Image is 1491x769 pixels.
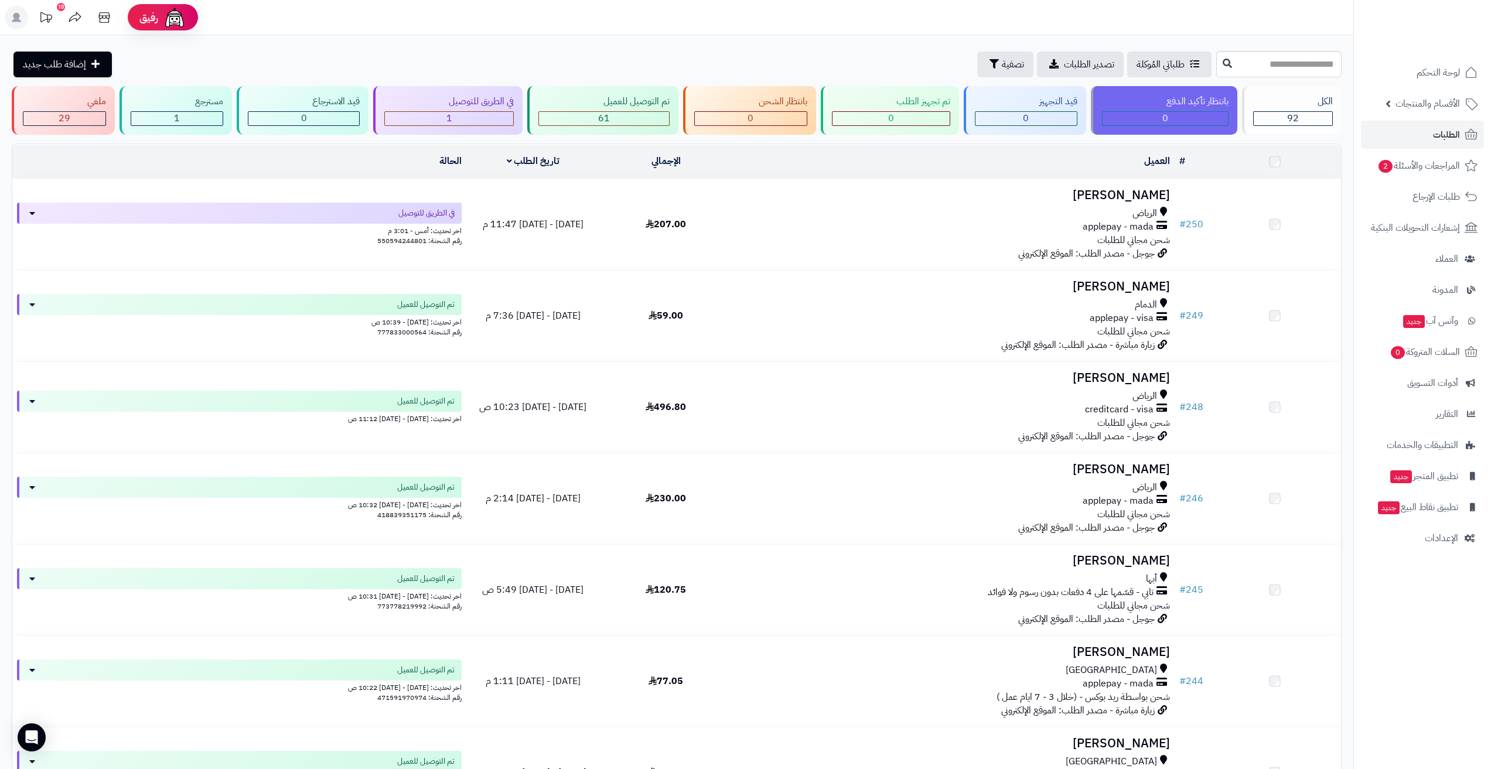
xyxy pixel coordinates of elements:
[1412,189,1460,205] span: طلبات الإرجاع
[17,681,462,693] div: اخر تحديث: [DATE] - [DATE] 10:22 ص
[737,280,1170,293] h3: [PERSON_NAME]
[977,52,1033,77] button: تصفية
[397,481,455,493] span: تم التوصيل للعميل
[1371,220,1460,236] span: إشعارات التحويلات البنكية
[1425,530,1458,546] span: الإعدادات
[1090,312,1154,325] span: applepay - visa
[1361,338,1484,366] a: السلات المتروكة0
[1083,677,1154,691] span: applepay - mada
[1127,52,1212,77] a: طلباتي المُوكلة
[1390,470,1412,483] span: جديد
[507,154,560,168] a: تاريخ الطلب
[1361,152,1484,180] a: المراجعات والأسئلة2
[163,6,186,29] img: ai-face.png
[1179,400,1203,414] a: #248
[131,112,223,125] div: 1
[681,86,818,135] a: بانتظار الشحن 0
[397,573,455,585] span: تم التوصيل للعميل
[1097,233,1170,247] span: شحن مجاني للطلبات
[486,309,581,323] span: [DATE] - [DATE] 7:36 م
[818,86,961,135] a: تم تجهيز الطلب 0
[1179,491,1203,505] a: #246
[832,112,950,125] div: 0
[17,589,462,601] div: اخر تحديث: [DATE] - [DATE] 10:31 ص
[695,112,807,125] div: 0
[1179,309,1186,323] span: #
[385,112,513,125] div: 1
[748,111,753,125] span: 0
[1089,86,1240,135] a: بانتظار تأكيد الدفع 0
[1240,86,1344,135] a: الكل92
[1066,755,1157,768] span: [GEOGRAPHIC_DATA]
[737,554,1170,568] h3: [PERSON_NAME]
[1391,346,1405,359] span: 0
[139,11,158,25] span: رفيق
[1097,599,1170,613] span: شحن مجاني للطلبات
[1361,214,1484,242] a: إشعارات التحويلات البنكية
[1102,95,1229,108] div: بانتظار تأكيد الدفع
[1097,507,1170,521] span: شحن مجاني للطلبات
[398,207,455,219] span: في الطريق للتوصيل
[1001,338,1155,352] span: زيارة مباشرة - مصدر الطلب: الموقع الإلكتروني
[1379,160,1393,173] span: 2
[1179,674,1203,688] a: #244
[1132,207,1157,220] span: الرياض
[1103,112,1228,125] div: 0
[17,412,462,424] div: اخر تحديث: [DATE] - [DATE] 11:12 ص
[397,664,455,676] span: تم التوصيل للعميل
[1361,59,1484,87] a: لوحة التحكم
[31,6,60,32] a: تحديثات المنصة
[832,95,950,108] div: تم تجهيز الطلب
[649,309,683,323] span: 59.00
[248,112,359,125] div: 0
[525,86,680,135] a: تم التوصيل للعميل 61
[479,400,586,414] span: [DATE] - [DATE] 10:23 ص
[1361,276,1484,304] a: المدونة
[301,111,307,125] span: 0
[377,510,462,520] span: رقم الشحنة: 418839351175
[13,52,112,77] a: إضافة طلب جديد
[1436,406,1458,422] span: التقارير
[1433,127,1460,143] span: الطلبات
[997,690,1170,704] span: شحن بواسطة ريد بوكس - (خلال 3 - 7 ايام عمل )
[377,327,462,337] span: رقم الشحنة: 777833000564
[646,583,686,597] span: 120.75
[17,315,462,327] div: اخر تحديث: [DATE] - 10:39 ص
[598,111,610,125] span: 61
[23,95,106,108] div: ملغي
[975,112,1077,125] div: 0
[1179,583,1186,597] span: #
[1002,57,1024,71] span: تصفية
[988,586,1154,599] span: تابي - قسّمها على 4 دفعات بدون رسوم ولا فوائد
[1387,437,1458,453] span: التطبيقات والخدمات
[1435,251,1458,267] span: العملاء
[737,371,1170,385] h3: [PERSON_NAME]
[1179,674,1186,688] span: #
[234,86,371,135] a: قيد الاسترجاع 0
[1361,493,1484,521] a: تطبيق نقاط البيعجديد
[57,3,65,11] div: 10
[377,692,462,703] span: رقم الشحنة: 471591970974
[1083,494,1154,508] span: applepay - mada
[17,224,462,236] div: اخر تحديث: أمس - 3:01 م
[1179,309,1203,323] a: #249
[483,217,584,231] span: [DATE] - [DATE] 11:47 م
[384,95,514,108] div: في الطريق للتوصيل
[397,756,455,767] span: تم التوصيل للعميل
[1018,612,1155,626] span: جوجل - مصدر الطلب: الموقع الإلكتروني
[1179,491,1186,505] span: #
[649,674,683,688] span: 77.05
[174,111,180,125] span: 1
[1097,324,1170,339] span: شحن مجاني للطلبات
[1023,111,1029,125] span: 0
[1432,282,1458,298] span: المدونة
[1135,298,1157,312] span: الدمام
[1132,389,1157,403] span: الرياض
[1377,158,1460,174] span: المراجعات والأسئلة
[1361,400,1484,428] a: التقارير
[1396,95,1460,112] span: الأقسام والمنتجات
[446,111,452,125] span: 1
[439,154,462,168] a: الحالة
[1361,245,1484,273] a: العملاء
[1018,521,1155,535] span: جوجل - مصدر الطلب: الموقع الإلكتروني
